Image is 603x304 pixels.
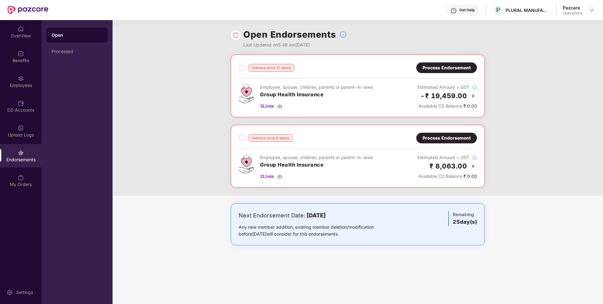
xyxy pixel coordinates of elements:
[418,84,477,91] div: Estimated Amount + GST
[239,211,394,220] div: Next Endorsement Date:
[249,64,294,72] div: Overdue since 37 day(s)
[418,173,477,180] div: ₹ 0.00
[239,154,254,173] img: svg+xml;base64,PHN2ZyB4bWxucz0iaHR0cDovL3d3dy53My5vcmcvMjAwMC9zdmciIHdpZHRoPSI0Ny43MTQiIGhlaWdodD...
[18,174,24,181] img: svg+xml;base64,PHN2ZyBpZD0iTXlfT3JkZXJzIiBkYXRhLW5hbWU9Ik15IE9yZGVycyIgeG1sbnM9Imh0dHA6Ly93d3cudz...
[260,173,274,180] span: 2 Lives
[249,134,292,142] div: Overdue since 6 day(s)
[260,91,373,99] h3: Group Health Insurance
[496,6,500,14] span: P
[472,155,477,160] img: svg+xml;base64,PHN2ZyBpZD0iSW5mb18tXzMyeDMyIiBkYXRhLW5hbWU9IkluZm8gLSAzMngzMiIgeG1sbnM9Imh0dHA6Ly...
[339,31,347,38] img: svg+xml;base64,PHN2ZyBpZD0iSW5mb18tXzMyeDMyIiBkYXRhLW5hbWU9IkluZm8gLSAzMngzMiIgeG1sbnM9Imh0dHA6Ly...
[453,218,477,226] h3: 25 day(s)
[233,32,239,38] img: svg+xml;base64,PHN2ZyBpZD0iUmVsb2FkLTMyeDMyIiB4bWxucz0iaHR0cDovL3d3dy53My5vcmcvMjAwMC9zdmciIHdpZH...
[243,41,347,48] div: Last Updated on 5:46 am[DATE]
[260,84,373,91] div: Employee, spouse, children, parents or parent-in-laws
[469,92,477,100] img: svg+xml;base64,PHN2ZyBpZD0iQmFjay0yMHgyMCIgeG1sbnM9Imh0dHA6Ly93d3cudzMub3JnLzIwMDAvc3ZnIiB3aWR0aD...
[14,289,35,296] div: Settings
[18,100,24,106] img: svg+xml;base64,PHN2ZyBpZD0iQ0RfQWNjb3VudHMiIGRhdGEtbmFtZT0iQ0QgQWNjb3VudHMiIHhtbG5zPSJodHRwOi8vd3...
[7,289,13,296] img: svg+xml;base64,PHN2ZyBpZD0iU2V0dGluZy0yMHgyMCIgeG1sbnM9Imh0dHA6Ly93d3cudzMub3JnLzIwMDAvc3ZnIiB3aW...
[506,7,550,13] div: PLURAL MANUFACTURING TECH PRIVATE LIMITED
[418,154,477,161] div: Estimated Amount + GST
[429,161,467,171] h2: ₹ 8,063.00
[260,103,274,109] span: 3 Lives
[459,8,475,13] div: Get Help
[277,104,282,109] img: svg+xml;base64,PHN2ZyBpZD0iRG93bmxvYWQtMzJ4MzIiIHhtbG5zPSJodHRwOi8vd3d3LnczLm9yZy8yMDAwL3N2ZyIgd2...
[563,5,582,11] div: Pazcare
[18,26,24,32] img: svg+xml;base64,PHN2ZyBpZD0iSG9tZSIgeG1sbnM9Imh0dHA6Ly93d3cudzMub3JnLzIwMDAvc3ZnIiB3aWR0aD0iMjAiIG...
[18,125,24,131] img: svg+xml;base64,PHN2ZyBpZD0iVXBsb2FkX0xvZ3MiIGRhdGEtbmFtZT0iVXBsb2FkIExvZ3MiIHhtbG5zPSJodHRwOi8vd3...
[418,103,462,109] span: Available CD Balance
[277,174,282,179] img: svg+xml;base64,PHN2ZyBpZD0iRG93bmxvYWQtMzJ4MzIiIHhtbG5zPSJodHRwOi8vd3d3LnczLm9yZy8yMDAwL3N2ZyIgd2...
[563,11,582,16] div: Operations
[469,163,477,170] img: svg+xml;base64,PHN2ZyBpZD0iQmFjay0yMHgyMCIgeG1sbnM9Imh0dHA6Ly93d3cudzMub3JnLzIwMDAvc3ZnIiB3aWR0aD...
[418,173,462,179] span: Available CD Balance
[18,51,24,57] img: svg+xml;base64,PHN2ZyBpZD0iQmVuZWZpdHMiIHhtbG5zPSJodHRwOi8vd3d3LnczLm9yZy8yMDAwL3N2ZyIgd2lkdGg9Ij...
[52,49,102,54] div: Processed
[18,150,24,156] img: svg+xml;base64,PHN2ZyBpZD0iRW5kb3JzZW1lbnRzIiB4bWxucz0iaHR0cDovL3d3dy53My5vcmcvMjAwMC9zdmciIHdpZH...
[418,103,477,109] div: ₹ 0.00
[239,224,394,237] div: Any new member addition, existing member deletion/modification before [DATE] will consider for th...
[18,75,24,82] img: svg+xml;base64,PHN2ZyBpZD0iRW1wbG95ZWVzIiB4bWxucz0iaHR0cDovL3d3dy53My5vcmcvMjAwMC9zdmciIHdpZHRoPS...
[448,211,477,226] div: Remaining
[8,6,48,14] img: New Pazcare Logo
[260,154,373,161] div: Employee, spouse, children, parents or parent-in-laws
[243,28,336,41] h1: Open Endorsements
[239,84,254,103] img: svg+xml;base64,PHN2ZyB4bWxucz0iaHR0cDovL3d3dy53My5vcmcvMjAwMC9zdmciIHdpZHRoPSI0Ny43MTQiIGhlaWdodD...
[260,161,373,169] h3: Group Health Insurance
[423,64,471,71] div: Process Endorsement
[420,91,467,101] h2: -₹ 19,459.00
[472,85,477,90] img: svg+xml;base64,PHN2ZyBpZD0iSW5mb18tXzMyeDMyIiBkYXRhLW5hbWU9IkluZm8gLSAzMngzMiIgeG1sbnM9Imh0dHA6Ly...
[52,32,102,38] div: Open
[451,8,457,14] img: svg+xml;base64,PHN2ZyBpZD0iSGVscC0zMngzMiIgeG1sbnM9Imh0dHA6Ly93d3cudzMub3JnLzIwMDAvc3ZnIiB3aWR0aD...
[423,135,471,141] div: Process Endorsement
[589,8,594,13] img: svg+xml;base64,PHN2ZyBpZD0iRHJvcGRvd24tMzJ4MzIiIHhtbG5zPSJodHRwOi8vd3d3LnczLm9yZy8yMDAwL3N2ZyIgd2...
[307,212,326,219] b: [DATE]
